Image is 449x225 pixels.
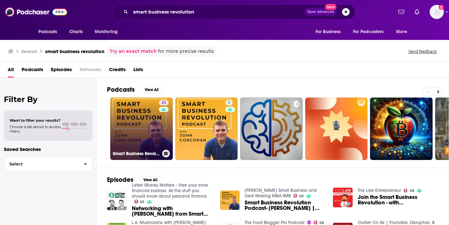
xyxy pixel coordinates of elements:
button: Select [4,157,93,171]
button: open menu [34,26,66,38]
span: 48 [409,189,414,192]
button: open menu [90,26,126,38]
img: Join the Smart Business Revolution - with John Corcoran [333,188,353,207]
span: Open Advanced [307,10,334,14]
span: Smart Business Revolution Podcast- [PERSON_NAME] | Business Brokerage Best Practices [245,200,325,211]
button: open menu [311,26,349,38]
img: Podchaser - Follow, Share and Rate Podcasts [5,6,67,18]
a: The Law Entrepreneur [358,188,401,193]
img: User Profile [430,5,444,19]
a: 43 [159,100,169,105]
a: Listen Money Matters - Free your inner financial badass. All the stuff you should know about pers... [132,183,208,199]
div: Search podcasts, credits, & more... [113,5,355,19]
a: Show notifications dropdown [396,6,407,17]
a: Show notifications dropdown [412,6,422,17]
span: Choose a tab above to access filters. [10,125,61,134]
a: Lists [133,64,143,78]
button: Open AdvancedNew [304,8,337,16]
span: Networking with [PERSON_NAME] from Smart Business Revolution [132,206,212,217]
span: Charts [69,27,83,36]
span: Monitoring [95,27,118,36]
span: More [396,27,407,36]
h3: Smart Business Revolution | Turn Relationships into Revenues | Networking | More Clients | Relati... [113,151,160,156]
span: 5 [228,100,230,106]
span: 63 [140,201,144,203]
span: Networks [80,64,101,78]
p: Saved Searches [4,146,93,152]
a: 48 [404,189,414,192]
a: Try an exact match [110,48,157,55]
h2: Episodes [107,176,133,184]
span: Podcasts [38,27,57,36]
span: For Business [316,27,341,36]
span: for more precise results [158,48,214,55]
svg: Add a profile image [439,5,444,10]
a: Networking with John Corcoran from Smart Business Revolution [132,206,212,217]
button: open menu [392,26,415,38]
h3: smart business revolution [45,48,104,54]
span: Join the Smart Business Revolution - with [PERSON_NAME] [358,194,438,205]
a: PodcastsView All [107,86,163,94]
a: 63 [134,200,145,203]
span: New [325,4,337,10]
span: 50 [299,195,304,198]
button: Send feedback [406,49,439,54]
input: Search podcasts, credits, & more... [131,7,304,17]
a: EpisodesView All [107,176,162,184]
a: Smart Business Revolution Podcast- David Barnett | Business Brokerage Best Practices [245,200,325,211]
a: Charts [65,26,87,38]
button: View All [140,86,163,94]
span: Want to filter your results? [10,118,61,123]
span: 58 [319,221,324,224]
h3: Search [21,48,37,54]
span: Select [4,162,79,166]
a: 58 [314,220,324,224]
a: All [8,64,14,78]
img: Smart Business Revolution Podcast- David Barnett | Business Brokerage Best Practices [220,191,240,210]
button: open menu [349,26,393,38]
span: 43 [161,100,166,106]
a: 50 [293,194,304,198]
h2: Podcasts [107,86,135,94]
a: David C Barnett Small Business and Deal Making M&A SMB [245,188,317,199]
a: 5 [225,100,233,105]
a: Credits [109,64,126,78]
a: Podcasts [22,64,43,78]
a: Episodes [51,64,72,78]
img: Networking with John Corcoran from Smart Business Revolution [107,191,127,211]
button: View All [139,176,162,184]
a: 43Smart Business Revolution | Turn Relationships into Revenues | Networking | More Clients | Rela... [110,98,173,160]
a: 5 [175,98,238,160]
h2: Filter By [4,95,93,104]
span: Logged in as autumncomm [430,5,444,19]
span: For Podcasters [353,27,384,36]
a: Join the Smart Business Revolution - with John Corcoran [358,194,438,205]
button: Show profile menu [430,5,444,19]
